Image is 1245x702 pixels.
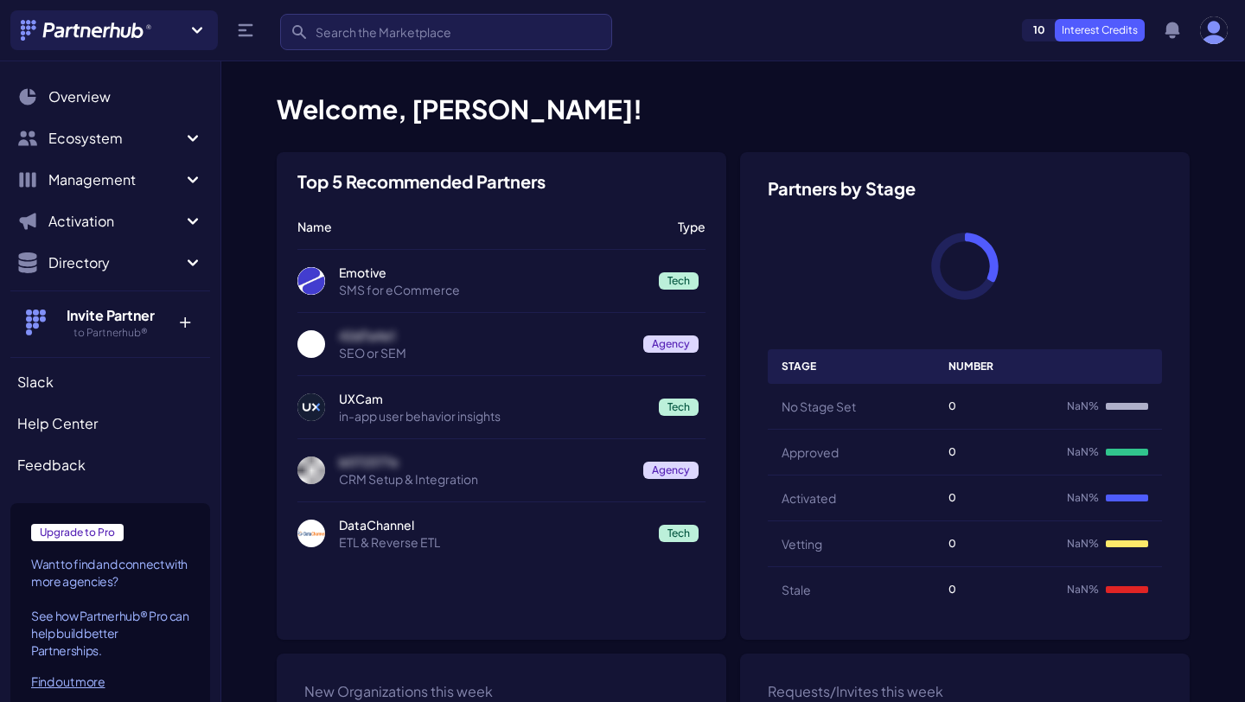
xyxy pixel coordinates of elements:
[10,163,210,197] button: Management
[768,180,1162,197] h3: Partners by Stage
[339,470,629,488] p: CRM Setup & Integration
[10,246,210,280] button: Directory
[17,413,98,434] span: Help Center
[339,327,629,344] p: 42d7a4e1
[339,264,645,281] p: Emotive
[31,673,189,690] div: Find out more
[48,86,111,107] span: Overview
[54,305,166,326] h4: Invite Partner
[935,384,1053,430] td: 0
[297,264,705,298] a: Emotive Emotive SMS for eCommerce Tech
[935,521,1053,567] td: 0
[1022,19,1145,41] a: 10Interest Credits
[297,390,705,424] a: UXCam UXCam in-app user behavior insights Tech
[21,20,153,41] img: Partnerhub® Logo
[1067,583,1099,597] span: NaN%
[166,305,203,333] p: +
[280,14,612,50] input: Search the Marketplace
[935,475,1053,521] td: 0
[768,567,935,613] th: Stale
[297,520,325,547] img: DataChannel
[768,681,943,702] h3: Requests/Invites this week
[339,516,645,533] p: DataChannel
[339,344,629,361] p: SEO or SEM
[935,567,1053,613] td: 0
[297,456,325,484] img: Engaging Partners
[297,393,325,421] img: UXCam
[339,281,645,298] p: SMS for eCommerce
[768,349,935,384] th: Stage
[10,448,210,482] a: Feedback
[1067,399,1099,413] span: NaN%
[10,80,210,114] a: Overview
[31,555,189,659] p: Want to find and connect with more agencies? See how Partnerhub® Pro can help build better Partne...
[297,516,705,551] a: DataChannel DataChannel ETL & Reverse ETL Tech
[297,267,325,295] img: Emotive
[339,390,645,407] p: UXCam
[935,430,1053,475] td: 0
[10,204,210,239] button: Activation
[297,330,325,358] img: Splash Digital
[768,475,935,521] th: Activated
[10,290,210,354] button: Invite Partner to Partnerhub® +
[297,218,664,235] p: Name
[297,453,705,488] a: Engaging Partners b072377e CRM Setup & Integration Agency
[1055,19,1145,41] p: Interest Credits
[10,121,210,156] button: Ecosystem
[339,533,645,551] p: ETL & Reverse ETL
[935,349,1053,384] th: Number
[17,455,86,475] span: Feedback
[678,218,705,235] p: Type
[17,372,54,392] span: Slack
[659,272,699,290] span: Tech
[768,521,935,567] th: Vetting
[1067,491,1099,505] span: NaN%
[1200,16,1228,44] img: user photo
[643,462,699,479] span: Agency
[659,525,699,542] span: Tech
[768,384,935,430] th: No Stage Set
[1067,445,1099,459] span: NaN%
[54,326,166,340] h5: to Partnerhub®
[48,128,182,149] span: Ecosystem
[297,327,705,361] a: Splash Digital 42d7a4e1 SEO or SEM Agency
[48,211,182,232] span: Activation
[297,173,546,190] h3: Top 5 Recommended Partners
[768,430,935,475] th: Approved
[277,93,642,125] span: Welcome, [PERSON_NAME]!
[10,365,210,399] a: Slack
[48,169,182,190] span: Management
[643,335,699,353] span: Agency
[10,406,210,441] a: Help Center
[339,407,645,424] p: in-app user behavior insights
[31,524,124,541] span: Upgrade to Pro
[48,252,182,273] span: Directory
[304,681,493,702] h3: New Organizations this week
[1067,537,1099,551] span: NaN%
[1023,20,1056,41] span: 10
[339,453,629,470] p: b072377e
[659,399,699,416] span: Tech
